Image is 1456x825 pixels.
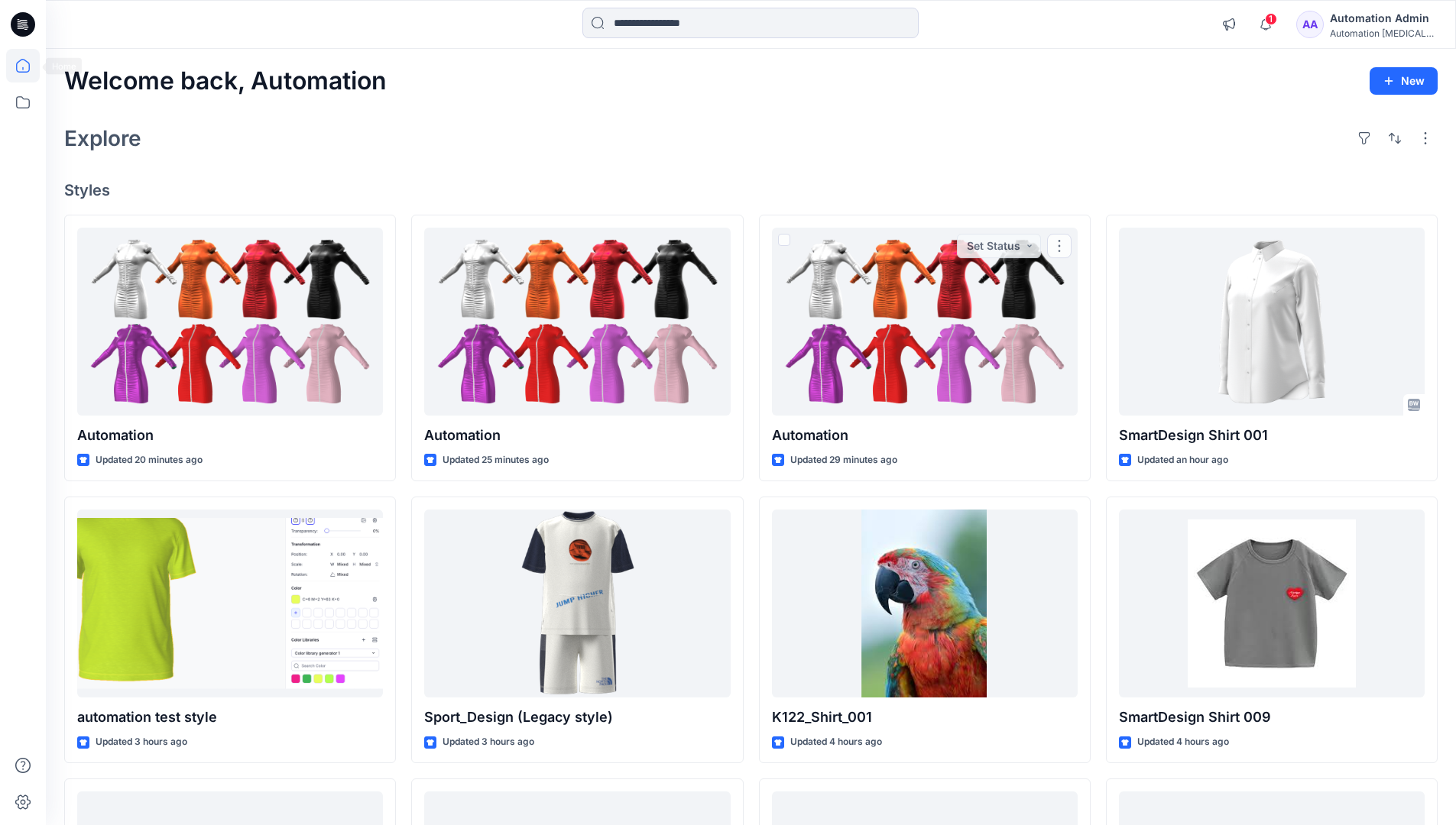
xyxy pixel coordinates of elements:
[443,734,534,750] p: Updated 3 hours ago
[790,452,897,468] p: Updated 29 minutes ago
[1119,228,1425,416] a: SmartDesign Shirt 001
[1370,67,1438,95] button: New
[77,425,383,446] p: Automation
[772,510,1078,698] a: K122_Shirt_001
[96,734,187,750] p: Updated 3 hours ago
[790,734,882,750] p: Updated 4 hours ago
[1137,734,1229,750] p: Updated 4 hours ago
[77,510,383,698] a: automation test style
[96,452,203,468] p: Updated 20 minutes ago
[1265,13,1277,25] span: 1
[772,707,1078,728] p: K122_Shirt_001
[1330,27,1437,39] div: Automation [MEDICAL_DATA]...
[424,510,730,698] a: Sport_Design (Legacy style)
[772,425,1078,446] p: Automation
[1296,11,1324,38] div: AA
[1119,510,1425,698] a: SmartDesign Shirt 009
[424,707,730,728] p: Sport_Design (Legacy style)
[1137,452,1228,468] p: Updated an hour ago
[424,228,730,416] a: Automation
[772,228,1078,416] a: Automation
[424,425,730,446] p: Automation
[443,452,549,468] p: Updated 25 minutes ago
[64,67,387,95] h2: Welcome back, Automation
[1330,9,1437,27] div: Automation Admin
[77,707,383,728] p: automation test style
[1119,425,1425,446] p: SmartDesign Shirt 001
[64,181,1438,199] h4: Styles
[64,126,141,150] h2: Explore
[1119,707,1425,728] p: SmartDesign Shirt 009
[77,228,383,416] a: Automation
